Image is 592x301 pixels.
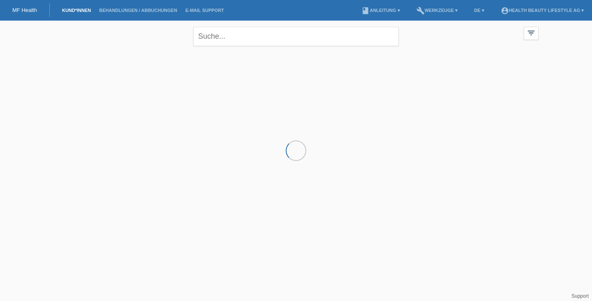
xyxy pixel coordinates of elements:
input: Suche... [193,27,399,46]
i: book [361,7,370,15]
i: filter_list [527,28,536,37]
i: account_circle [501,7,509,15]
a: Kund*innen [58,8,95,13]
a: buildWerkzeuge ▾ [412,8,462,13]
i: build [416,7,425,15]
a: MF Health [12,7,37,13]
a: bookAnleitung ▾ [357,8,404,13]
a: Behandlungen / Abbuchungen [95,8,181,13]
a: account_circleHealth Beauty Lifestyle AG ▾ [497,8,588,13]
a: Support [571,293,589,299]
a: E-Mail Support [181,8,228,13]
a: DE ▾ [470,8,488,13]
